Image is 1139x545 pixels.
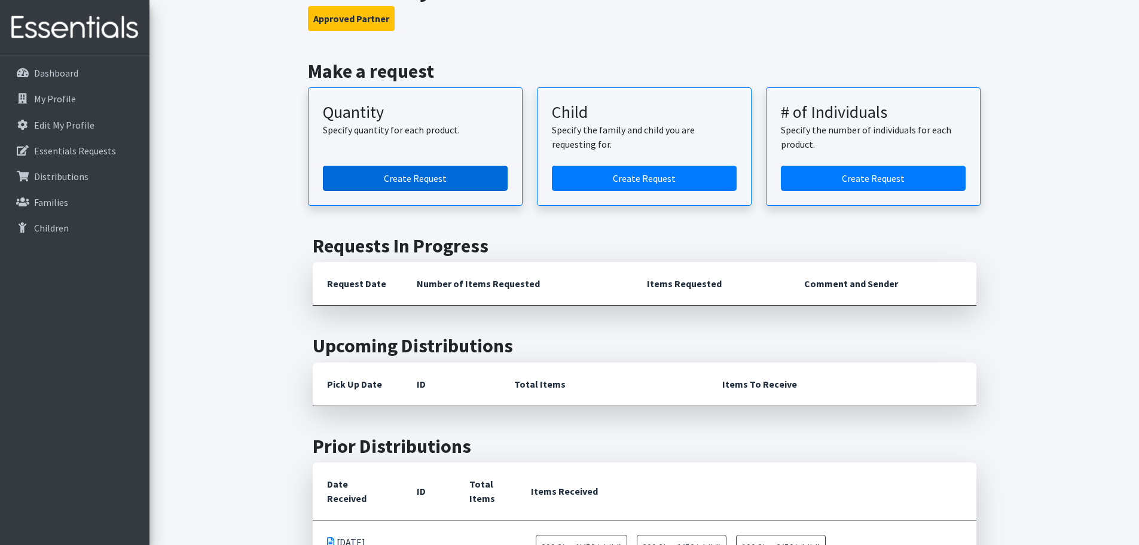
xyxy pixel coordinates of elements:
[5,87,145,111] a: My Profile
[323,102,508,123] h3: Quantity
[313,334,976,357] h2: Upcoming Distributions
[34,222,69,234] p: Children
[517,462,976,520] th: Items Received
[34,119,94,131] p: Edit My Profile
[500,363,708,406] th: Total Items
[323,123,508,137] p: Specify quantity for each product.
[5,190,145,214] a: Families
[323,166,508,191] a: Create a request by quantity
[402,462,455,520] th: ID
[5,8,145,48] img: HumanEssentials
[455,462,517,520] th: Total Items
[633,262,790,306] th: Items Requested
[5,216,145,240] a: Children
[5,113,145,137] a: Edit My Profile
[313,462,402,520] th: Date Received
[34,93,76,105] p: My Profile
[781,123,966,151] p: Specify the number of individuals for each product.
[5,165,145,188] a: Distributions
[34,196,68,208] p: Families
[34,67,78,79] p: Dashboard
[34,170,88,182] p: Distributions
[5,61,145,85] a: Dashboard
[308,6,395,31] button: Approved Partner
[313,235,976,257] h2: Requests In Progress
[313,435,976,458] h2: Prior Distributions
[34,145,116,157] p: Essentials Requests
[790,262,976,306] th: Comment and Sender
[781,166,966,191] a: Create a request by number of individuals
[402,363,500,406] th: ID
[781,102,966,123] h3: # of Individuals
[313,262,402,306] th: Request Date
[308,60,981,83] h2: Make a request
[313,363,402,406] th: Pick Up Date
[552,166,737,191] a: Create a request for a child or family
[402,262,633,306] th: Number of Items Requested
[552,102,737,123] h3: Child
[5,139,145,163] a: Essentials Requests
[552,123,737,151] p: Specify the family and child you are requesting for.
[708,363,976,406] th: Items To Receive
